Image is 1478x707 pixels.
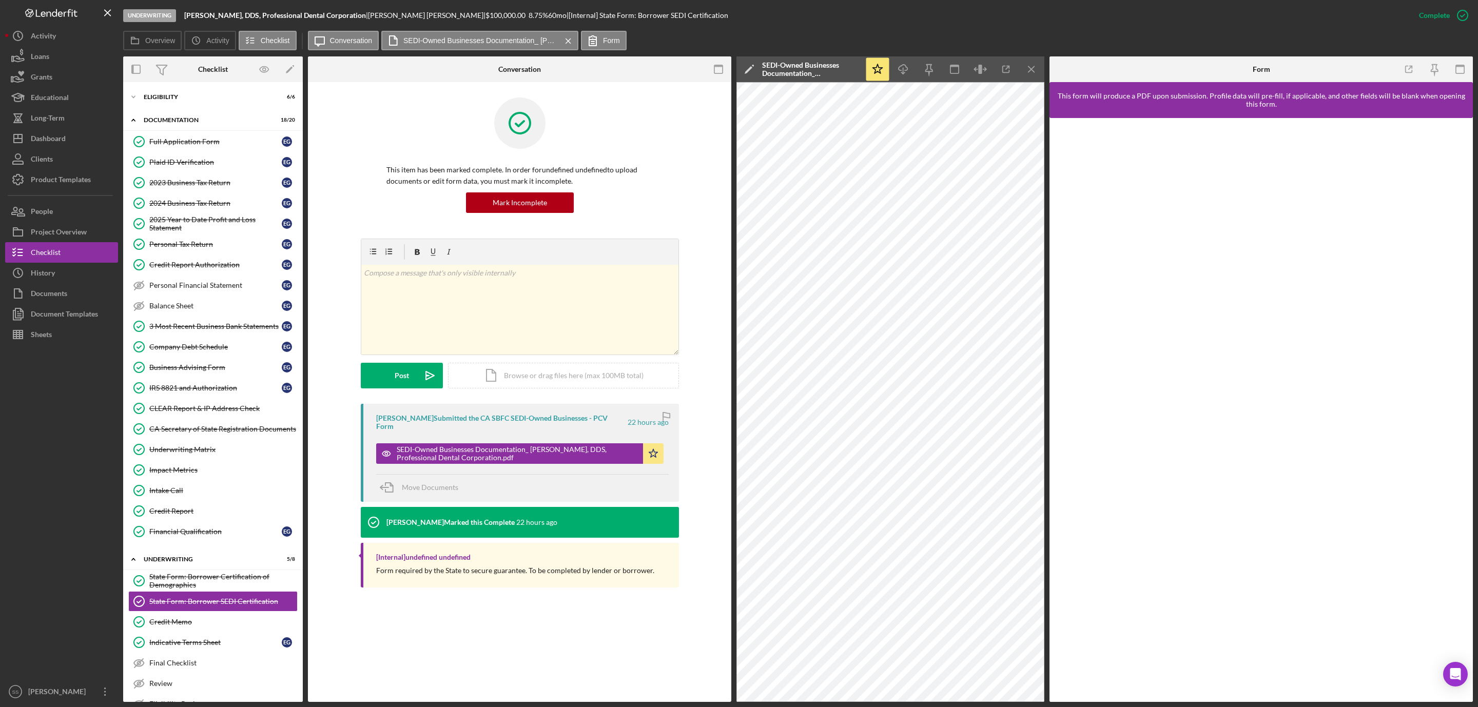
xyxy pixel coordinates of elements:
[282,280,292,290] div: E G
[149,322,282,330] div: 3 Most Recent Business Bank Statements
[26,681,92,704] div: [PERSON_NAME]
[381,31,578,50] button: SEDI-Owned Businesses Documentation_ [PERSON_NAME], DDS, Professional Dental Corporation.pdf
[149,240,282,248] div: Personal Tax Return
[149,138,282,146] div: Full Application Form
[282,301,292,311] div: E G
[128,460,298,480] a: Impact Metrics
[128,591,298,612] a: State Form: Borrower SEDI Certification
[149,199,282,207] div: 2024 Business Tax Return
[128,612,298,632] a: Credit Memo
[386,518,515,526] div: [PERSON_NAME] Marked this Complete
[149,179,282,187] div: 2023 Business Tax Return
[567,11,728,19] div: | [Internal] State Form: Borrower SEDI Certification
[128,653,298,673] a: Final Checklist
[128,152,298,172] a: Plaid ID VerificationEG
[493,192,547,213] div: Mark Incomplete
[149,486,297,495] div: Intake Call
[282,260,292,270] div: E G
[149,573,297,589] div: State Form: Borrower Certification of Demographics
[128,193,298,213] a: 2024 Business Tax ReturnEG
[128,480,298,501] a: Intake Call
[386,164,653,187] p: This item has been marked complete. In order for undefined undefined to upload documents or edit ...
[261,36,290,45] label: Checklist
[149,302,282,310] div: Balance Sheet
[184,11,368,19] div: |
[282,321,292,331] div: E G
[277,117,295,123] div: 18 / 20
[149,659,297,667] div: Final Checklist
[144,117,269,123] div: Documentation
[282,136,292,147] div: E G
[282,178,292,188] div: E G
[128,398,298,419] a: CLEAR Report & IP Address Check
[145,36,175,45] label: Overview
[376,414,626,430] div: [PERSON_NAME] Submitted the CA SBFC SEDI-Owned Businesses - PCV Form
[1055,92,1468,108] div: This form will produce a PDF upon submission. Profile data will pre-fill, if applicable, and othe...
[282,637,292,647] div: E G
[128,316,298,337] a: 3 Most Recent Business Bank StatementsEG
[149,445,297,454] div: Underwriting Matrix
[128,439,298,460] a: Underwriting Matrix
[376,475,469,500] button: Move Documents
[149,507,297,515] div: Credit Report
[376,566,654,575] div: Form required by the State to secure guarantee. To be completed by lender or borrower.
[516,518,557,526] time: 2025-08-28 20:59
[149,638,282,646] div: Indicative Terms Sheet
[149,215,282,232] div: 2025 Year to Date Profit and Loss Statement
[123,9,176,22] div: Underwriting
[149,618,297,626] div: Credit Memo
[128,632,298,653] a: Indicative Terms SheetEG
[123,31,182,50] button: Overview
[198,65,228,73] div: Checklist
[144,94,269,100] div: Eligibility
[529,11,548,19] div: 8.75 %
[402,483,458,492] span: Move Documents
[149,527,282,536] div: Financial Qualification
[206,36,229,45] label: Activity
[128,357,298,378] a: Business Advising FormEG
[149,261,282,269] div: Credit Report Authorization
[282,198,292,208] div: E G
[128,501,298,521] a: Credit Report
[149,466,297,474] div: Impact Metrics
[368,11,485,19] div: [PERSON_NAME] [PERSON_NAME] |
[128,172,298,193] a: 2023 Business Tax ReturnEG
[128,131,298,152] a: Full Application FormEG
[485,11,529,19] div: $100,000.00
[395,363,409,388] div: Post
[149,363,282,371] div: Business Advising Form
[282,157,292,167] div: E G
[277,94,295,100] div: 6 / 6
[376,443,664,464] button: SEDI-Owned Businesses Documentation_ [PERSON_NAME], DDS, Professional Dental Corporation.pdf
[361,363,443,388] button: Post
[5,681,118,702] button: SS[PERSON_NAME]
[149,343,282,351] div: Company Debt Schedule
[128,275,298,296] a: Personal Financial StatementEG
[128,673,298,694] a: Review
